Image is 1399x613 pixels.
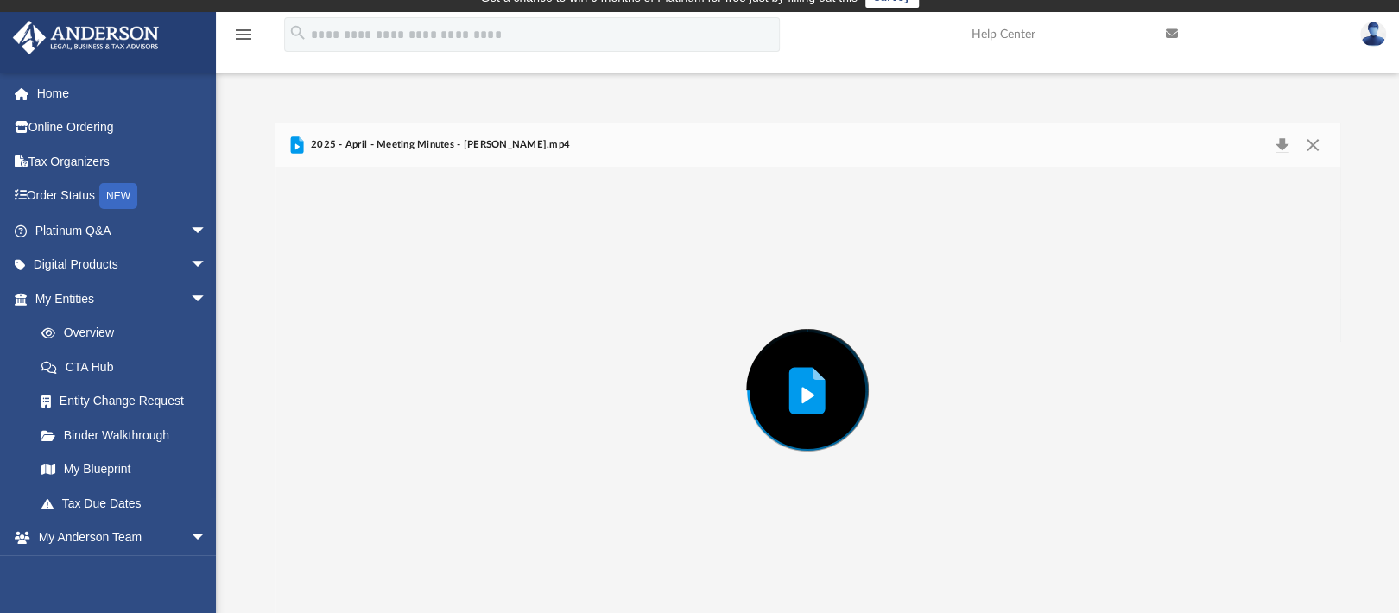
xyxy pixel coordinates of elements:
[24,350,233,384] a: CTA Hub
[12,521,225,555] a: My Anderson Teamarrow_drop_down
[190,521,225,556] span: arrow_drop_down
[12,179,233,214] a: Order StatusNEW
[99,183,137,209] div: NEW
[1267,133,1298,157] button: Download
[24,316,233,351] a: Overview
[233,24,254,45] i: menu
[288,23,307,42] i: search
[1297,133,1328,157] button: Close
[12,111,233,145] a: Online Ordering
[233,33,254,45] a: menu
[24,486,233,521] a: Tax Due Dates
[24,418,233,452] a: Binder Walkthrough
[12,213,233,248] a: Platinum Q&Aarrow_drop_down
[190,281,225,317] span: arrow_drop_down
[12,248,233,282] a: Digital Productsarrow_drop_down
[24,554,216,589] a: My Anderson Team
[307,137,571,153] span: 2025 - April - Meeting Minutes - [PERSON_NAME].mp4
[24,452,225,487] a: My Blueprint
[8,21,164,54] img: Anderson Advisors Platinum Portal
[1360,22,1386,47] img: User Pic
[24,384,233,419] a: Entity Change Request
[190,213,225,249] span: arrow_drop_down
[12,144,233,179] a: Tax Organizers
[12,76,233,111] a: Home
[190,248,225,283] span: arrow_drop_down
[12,281,233,316] a: My Entitiesarrow_drop_down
